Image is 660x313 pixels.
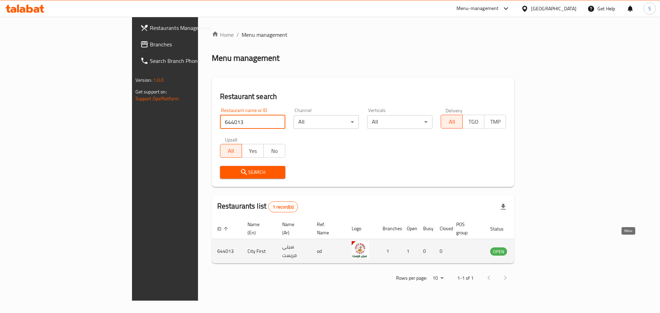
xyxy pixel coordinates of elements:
span: Branches [150,40,237,48]
button: TMP [484,115,506,128]
input: Search for restaurant name or ID.. [220,115,285,129]
button: TGO [462,115,484,128]
td: 0 [434,239,451,264]
span: Yes [245,146,261,156]
h2: Restaurant search [220,91,506,102]
span: TGO [465,117,482,127]
button: All [220,144,242,158]
h2: Menu management [212,53,279,64]
span: OPEN [490,248,507,256]
th: Closed [434,218,451,239]
table: enhanced table [212,218,544,264]
span: POS group [456,220,476,237]
div: [GEOGRAPHIC_DATA] [531,5,576,12]
td: od [311,239,346,264]
a: Support.OpsPlatform [135,94,179,103]
button: Yes [242,144,264,158]
span: All [223,146,239,156]
a: Search Branch Phone [135,53,242,69]
span: 1.0.0 [153,76,164,85]
td: سيتي فريست [277,239,311,264]
p: Rows per page: [396,274,427,282]
td: City First [242,239,277,264]
span: Name (Ar) [282,220,303,237]
div: OPEN [490,247,507,256]
div: Total records count [268,201,298,212]
span: Status [490,225,513,233]
img: City First [352,241,369,258]
th: Open [401,218,418,239]
label: Upsell [225,137,238,142]
a: Restaurants Management [135,20,242,36]
div: Rows per page: [430,273,446,283]
a: Branches [135,36,242,53]
span: All [444,117,460,127]
th: Logo [346,218,377,239]
span: 1 record(s) [268,204,298,210]
span: Version: [135,76,152,85]
td: 0 [418,239,434,264]
span: TMP [487,117,503,127]
label: Delivery [445,108,463,113]
th: Busy [418,218,434,239]
span: ID [217,225,230,233]
span: Ref. Name [317,220,338,237]
td: 1 [401,239,418,264]
span: Restaurants Management [150,24,237,32]
button: No [263,144,285,158]
button: Search [220,166,285,179]
div: All [294,115,359,129]
p: 1-1 of 1 [457,274,474,282]
div: Menu-management [456,4,499,13]
span: No [266,146,283,156]
span: Search Branch Phone [150,57,237,65]
button: All [441,115,463,128]
h2: Restaurants list [217,201,298,212]
th: Branches [377,218,401,239]
span: Menu management [242,31,287,39]
td: 1 [377,239,401,264]
span: Get support on: [135,87,167,96]
span: Search [225,168,280,177]
nav: breadcrumb [212,31,515,39]
span: S [648,5,651,12]
div: All [367,115,432,129]
span: Name (En) [247,220,268,237]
